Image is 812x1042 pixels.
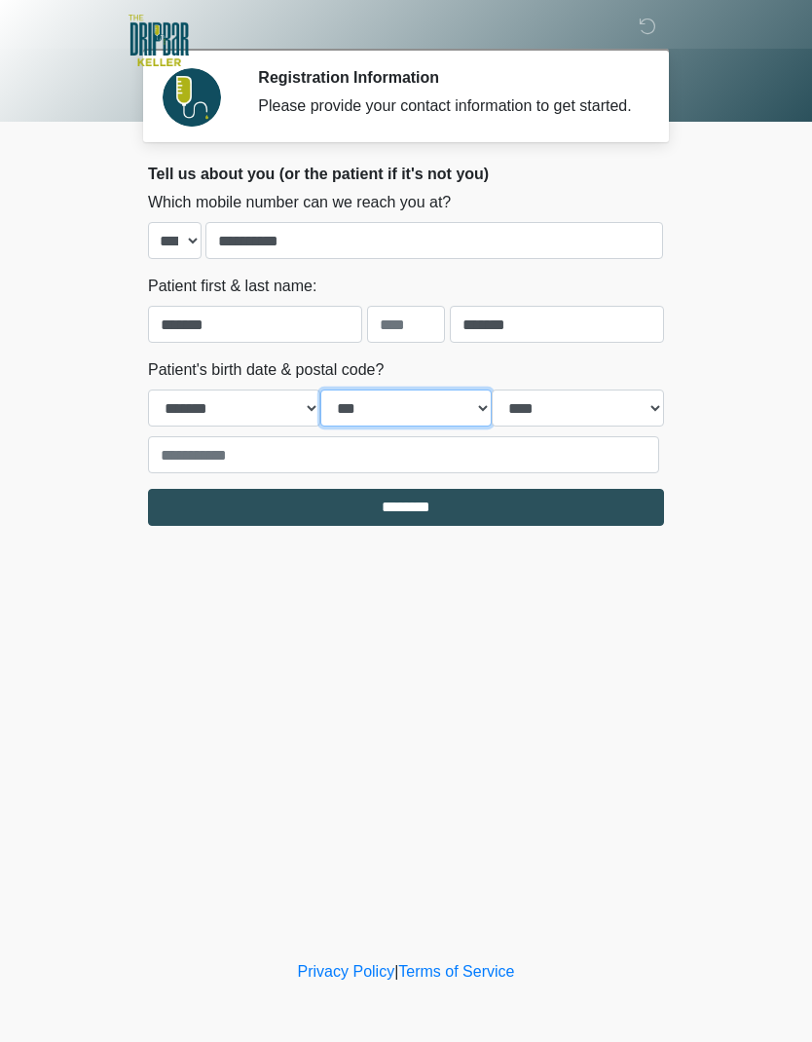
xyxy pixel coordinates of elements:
[298,963,395,980] a: Privacy Policy
[394,963,398,980] a: |
[148,275,316,298] label: Patient first & last name:
[258,94,635,118] div: Please provide your contact information to get started.
[163,68,221,127] img: Agent Avatar
[148,191,451,214] label: Which mobile number can we reach you at?
[398,963,514,980] a: Terms of Service
[148,358,384,382] label: Patient's birth date & postal code?
[129,15,189,66] img: The DRIPBaR - Keller Logo
[148,165,664,183] h2: Tell us about you (or the patient if it's not you)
